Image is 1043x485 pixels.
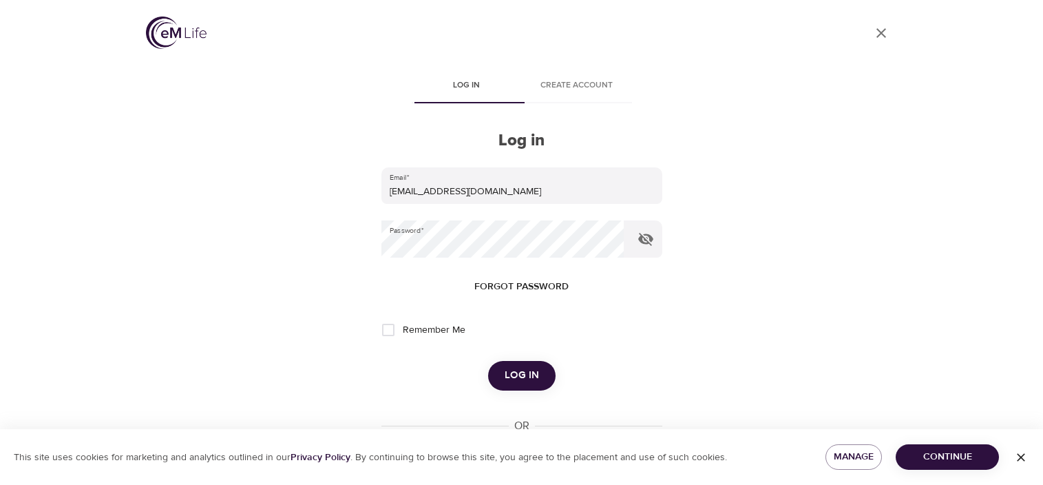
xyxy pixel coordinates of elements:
img: logo [146,17,207,49]
span: Continue [907,448,988,466]
a: close [865,17,898,50]
button: Log in [488,361,556,390]
button: Continue [896,444,999,470]
div: OR [509,418,535,434]
button: Forgot password [469,274,574,300]
span: Create account [530,79,624,93]
h2: Log in [381,131,662,151]
span: Log in [505,367,539,384]
button: Manage [825,444,883,470]
span: Remember Me [403,323,465,338]
span: Forgot password [474,278,569,296]
a: Privacy Policy [291,451,350,464]
span: Manage [836,448,872,466]
div: disabled tabs example [381,70,662,103]
span: Log in [420,79,514,93]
